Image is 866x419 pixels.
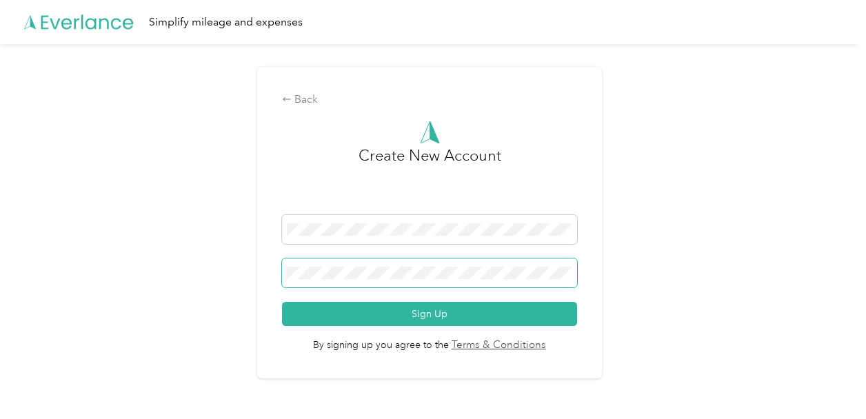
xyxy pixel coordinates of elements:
[359,144,501,215] h3: Create New Account
[789,342,866,419] iframe: Everlance-gr Chat Button Frame
[149,14,303,31] div: Simplify mileage and expenses
[449,338,546,354] a: Terms & Conditions
[282,326,576,354] span: By signing up you agree to the
[282,302,576,326] button: Sign Up
[282,92,576,108] div: Back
